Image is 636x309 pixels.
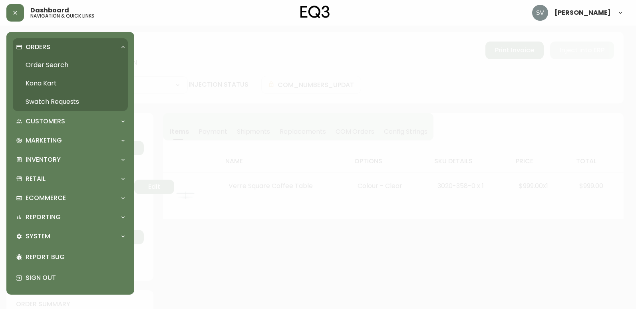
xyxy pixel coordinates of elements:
a: Kona Kart [13,74,128,93]
img: 0ef69294c49e88f033bcbeb13310b844 [532,5,548,21]
div: Retail [13,170,128,188]
img: logo [300,6,330,18]
p: Inventory [26,155,61,164]
div: Sign Out [13,267,128,288]
div: Marketing [13,132,128,149]
p: Report Bug [26,253,125,261]
div: System [13,228,128,245]
p: Reporting [26,213,61,222]
p: Ecommerce [26,194,66,202]
a: Swatch Requests [13,93,128,111]
div: Ecommerce [13,189,128,207]
div: Reporting [13,208,128,226]
a: Order Search [13,56,128,74]
p: System [26,232,50,241]
span: Dashboard [30,7,69,14]
p: Sign Out [26,273,125,282]
div: Orders [13,38,128,56]
p: Orders [26,43,50,51]
h5: navigation & quick links [30,14,94,18]
div: Report Bug [13,247,128,267]
div: Inventory [13,151,128,168]
div: Customers [13,113,128,130]
p: Marketing [26,136,62,145]
p: Retail [26,174,46,183]
p: Customers [26,117,65,126]
span: [PERSON_NAME] [555,10,611,16]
